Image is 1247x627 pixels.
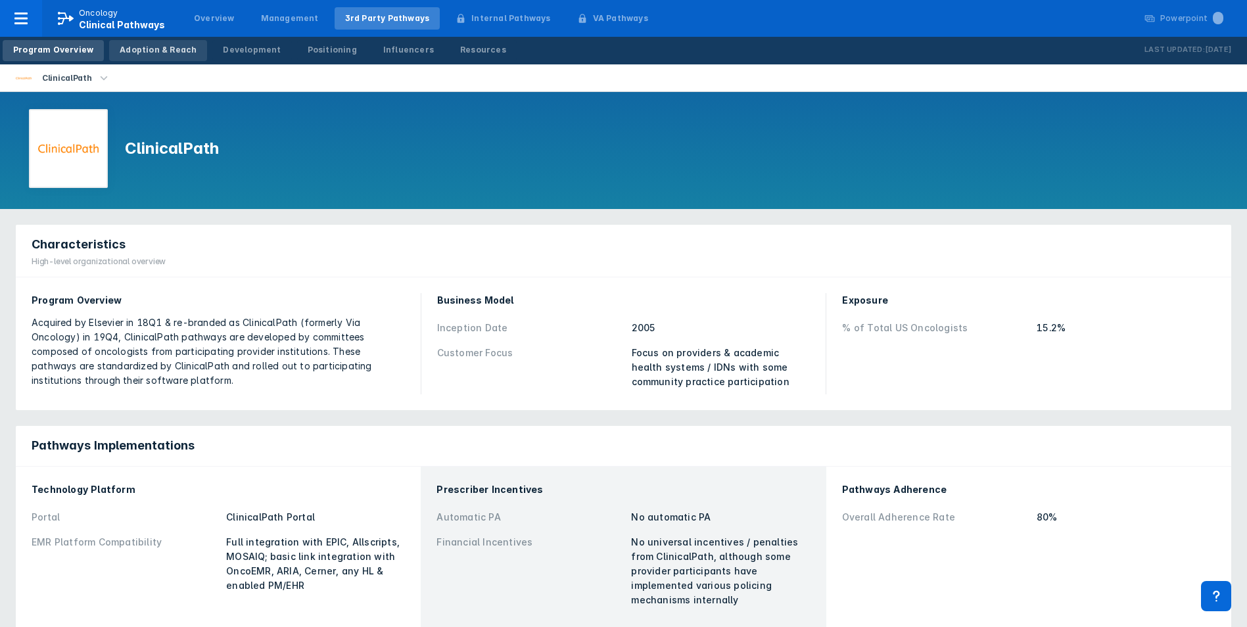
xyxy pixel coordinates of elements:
[631,535,810,607] div: No universal incentives / penalties from ClinicalPath, although some provider participants have i...
[1144,43,1205,57] p: Last Updated:
[632,321,811,335] div: 2005
[16,70,32,86] img: via-oncology
[436,482,810,497] div: Prescriber Incentives
[32,535,218,593] div: EMR Platform Compatibility
[120,44,197,56] div: Adoption & Reach
[460,44,506,56] div: Resources
[183,7,245,30] a: Overview
[261,12,319,24] div: Management
[437,293,811,308] div: Business Model
[436,510,623,524] div: Automatic PA
[79,7,118,19] p: Oncology
[13,44,93,56] div: Program Overview
[32,482,405,497] div: Technology Platform
[32,438,195,453] span: Pathways Implementations
[1205,43,1231,57] p: [DATE]
[1037,321,1215,335] div: 15.2%
[436,535,623,607] div: Financial Incentives
[471,12,550,24] div: Internal Pathways
[3,40,104,61] a: Program Overview
[38,118,99,179] img: via-oncology
[32,510,218,524] div: Portal
[125,138,219,159] h1: ClinicalPath
[226,535,405,593] div: Full integration with EPIC, Allscripts, MOSAIQ; basic link integration with OncoEMR, ARIA, Cerner...
[32,315,405,388] div: Acquired by Elsevier in 18Q1 & re-branded as ClinicalPath (formerly Via Oncology) in 19Q4, Clinic...
[450,40,517,61] a: Resources
[37,69,97,87] div: ClinicalPath
[212,40,291,61] a: Development
[1037,510,1215,524] div: 80%
[335,7,440,30] a: 3rd Party Pathways
[297,40,367,61] a: Positioning
[32,293,405,308] div: Program Overview
[437,346,624,389] div: Customer Focus
[437,321,624,335] div: Inception Date
[223,44,281,56] div: Development
[32,237,126,252] span: Characteristics
[1160,12,1223,24] div: Powerpoint
[1201,581,1231,611] div: Contact Support
[593,12,648,24] div: VA Pathways
[250,7,329,30] a: Management
[842,293,1215,308] div: Exposure
[226,510,405,524] div: ClinicalPath Portal
[345,12,430,24] div: 3rd Party Pathways
[373,40,444,61] a: Influencers
[842,482,1215,497] div: Pathways Adherence
[194,12,235,24] div: Overview
[631,510,810,524] div: No automatic PA
[383,44,434,56] div: Influencers
[79,19,165,30] span: Clinical Pathways
[632,346,811,389] div: Focus on providers & academic health systems / IDNs with some community practice participation
[842,510,1029,524] div: Overall Adherence Rate
[308,44,357,56] div: Positioning
[109,40,207,61] a: Adoption & Reach
[32,256,166,267] div: High-level organizational overview
[842,321,1029,335] div: % of Total US Oncologists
